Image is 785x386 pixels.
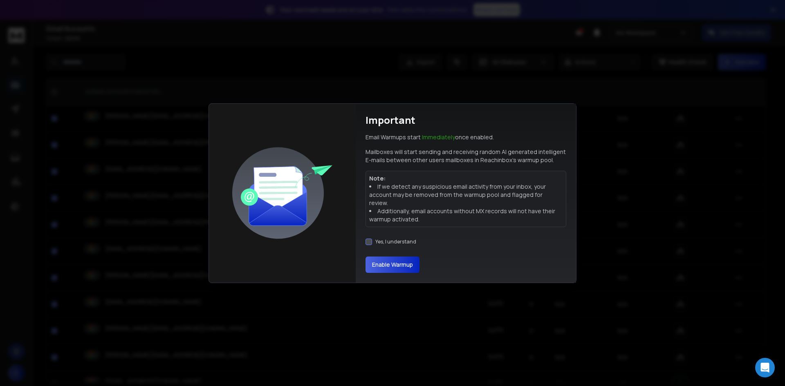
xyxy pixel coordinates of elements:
li: If we detect any suspicious email activity from your inbox, your account may be removed from the ... [369,183,563,207]
p: Email Warmups start once enabled. [366,133,494,141]
button: Enable Warmup [366,257,419,273]
p: Mailboxes will start sending and receiving random AI generated intelligent E-mails between other ... [366,148,566,164]
li: Additionally, email accounts without MX records will not have their warmup activated. [369,207,563,223]
div: Open Intercom Messenger [755,358,775,377]
h1: Important [366,114,415,127]
label: Yes, I understand [375,239,416,245]
p: Note: [369,174,563,183]
span: Immediately [422,133,455,141]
